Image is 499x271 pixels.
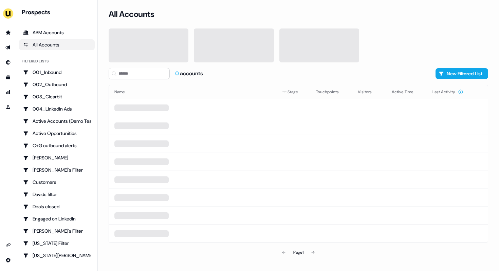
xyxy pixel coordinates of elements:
button: Visitors [358,86,380,98]
a: Go to Customers [19,177,95,188]
a: Go to 002_Outbound [19,79,95,90]
div: 002_Outbound [23,81,91,88]
a: Go to Deals closed [19,201,95,212]
a: Go to Georgia Filter [19,238,95,249]
div: Active Opportunities [23,130,91,137]
a: ABM Accounts [19,27,95,38]
div: [PERSON_NAME]'s Filter [23,167,91,173]
a: Go to attribution [3,87,14,98]
a: Go to experiments [3,102,14,113]
div: 003_Clearbit [23,93,91,100]
h3: All Accounts [109,9,154,19]
a: Go to 004_LinkedIn Ads [19,103,95,114]
div: [PERSON_NAME]'s Filter [23,228,91,234]
button: Touchpoints [316,86,347,98]
a: Go to outbound experience [3,42,14,53]
a: Go to templates [3,72,14,83]
a: Go to Active Accounts (Demo Test) [19,116,95,127]
th: Name [109,85,277,99]
a: All accounts [19,39,95,50]
div: Filtered lists [22,58,49,64]
div: Stage [282,89,305,95]
div: [US_STATE] Filter [23,240,91,247]
button: New Filtered List [436,68,488,79]
span: 0 [175,70,180,77]
div: [PERSON_NAME] [23,154,91,161]
a: Go to Geneviève's Filter [19,226,95,236]
a: Go to Georgia Slack [19,250,95,261]
div: 004_LinkedIn Ads [23,105,91,112]
a: Go to C+G outbound alerts [19,140,95,151]
a: Go to Charlotte Stone [19,152,95,163]
button: Active Time [392,86,422,98]
div: 001_Inbound [23,69,91,76]
div: [US_STATE][PERSON_NAME] [23,252,91,259]
div: Active Accounts (Demo Test) [23,118,91,124]
a: Go to 001_Inbound [19,67,95,78]
div: ABM Accounts [23,29,91,36]
div: Customers [23,179,91,186]
div: All Accounts [23,41,91,48]
a: Go to Inbound [3,57,14,68]
a: Go to Active Opportunities [19,128,95,139]
div: Prospects [22,8,95,16]
div: Page 1 [293,249,303,256]
div: Davids filter [23,191,91,198]
div: accounts [175,70,203,77]
a: Go to integrations [3,255,14,266]
a: Go to integrations [3,240,14,251]
div: Deals closed [23,203,91,210]
button: Last Activity [432,86,463,98]
a: Go to Charlotte's Filter [19,164,95,175]
a: Go to Engaged on LinkedIn [19,213,95,224]
a: Go to Davids filter [19,189,95,200]
a: Go to prospects [3,27,14,38]
div: Engaged on LinkedIn [23,215,91,222]
a: Go to 003_Clearbit [19,91,95,102]
div: C+G outbound alerts [23,142,91,149]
